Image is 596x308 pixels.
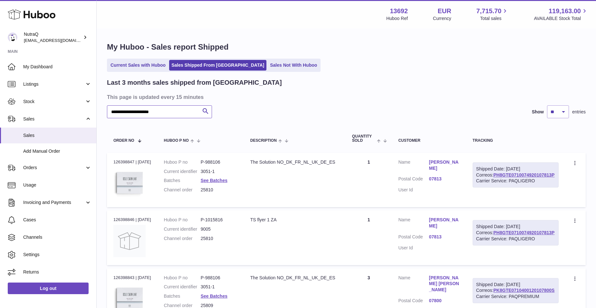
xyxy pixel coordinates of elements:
[201,284,237,290] dd: 3051-1
[473,220,559,245] div: Correos:
[201,168,237,175] dd: 3051-1
[24,31,82,43] div: NutraQ
[476,178,555,184] div: Carrier Service: PAQLIGERO
[476,7,502,15] span: 7,715.70
[476,166,555,172] div: Shipped Date: [DATE]
[164,236,201,242] dt: Channel order
[164,178,201,184] dt: Batches
[23,199,85,206] span: Invoicing and Payments
[23,116,85,122] span: Sales
[164,217,201,223] dt: Huboo P no
[476,294,555,300] div: Carrier Service: PAQPREMIUM
[398,245,429,251] dt: User Id
[480,15,509,22] span: Total sales
[164,293,201,299] dt: Batches
[23,99,85,105] span: Stock
[164,139,189,143] span: Huboo P no
[346,153,392,207] td: 1
[494,230,555,235] a: PH8GTE0710074920107813P
[113,167,146,199] img: 136921728478892.jpg
[429,159,460,171] a: [PERSON_NAME]
[473,139,559,143] div: Tracking
[429,176,460,182] a: 07813
[473,278,559,303] div: Correos:
[429,275,460,293] a: [PERSON_NAME] [PERSON_NAME]
[433,15,451,22] div: Currency
[398,217,429,231] dt: Name
[201,226,237,232] dd: 9005
[201,294,227,299] a: See Batches
[398,159,429,173] dt: Name
[398,275,429,295] dt: Name
[494,288,555,293] a: PK8GTE0710400120107800S
[164,226,201,232] dt: Current identifier
[107,42,586,52] h1: My Huboo - Sales report Shipped
[386,15,408,22] div: Huboo Ref
[23,252,91,258] span: Settings
[23,64,91,70] span: My Dashboard
[23,148,91,154] span: Add Manual Order
[398,139,459,143] div: Customer
[429,217,460,229] a: [PERSON_NAME]
[390,7,408,15] strong: 13692
[23,81,85,87] span: Listings
[201,159,237,165] dd: P-988106
[23,234,91,240] span: Channels
[201,178,227,183] a: See Batches
[164,284,201,290] dt: Current identifier
[113,275,151,281] div: 126398843 | [DATE]
[250,275,339,281] div: The Solution NO_DK_FR_NL_UK_DE_ES
[473,162,559,188] div: Correos:
[437,7,451,15] strong: EUR
[108,60,168,71] a: Current Sales with Huboo
[201,187,237,193] dd: 25810
[429,298,460,304] a: 07800
[268,60,319,71] a: Sales Not With Huboo
[476,282,555,288] div: Shipped Date: [DATE]
[572,109,586,115] span: entries
[23,217,91,223] span: Cases
[201,217,237,223] dd: P-1015816
[476,7,509,22] a: 7,715.70 Total sales
[164,275,201,281] dt: Huboo P no
[113,159,151,165] div: 126398847 | [DATE]
[23,182,91,188] span: Usage
[164,159,201,165] dt: Huboo P no
[8,283,89,294] a: Log out
[549,7,581,15] span: 119,163.00
[23,269,91,275] span: Returns
[23,165,85,171] span: Orders
[494,172,555,178] a: PH8GTE0710074920107813P
[250,159,339,165] div: The Solution NO_DK_FR_NL_UK_DE_ES
[250,217,339,223] div: TS flyer 1 ZA
[201,275,237,281] dd: P-988106
[398,176,429,184] dt: Postal Code
[534,15,588,22] span: AVAILABLE Stock Total
[532,109,544,115] label: Show
[346,210,392,265] td: 1
[398,187,429,193] dt: User Id
[250,139,277,143] span: Description
[8,33,17,42] img: log@nutraq.com
[429,234,460,240] a: 07813
[107,78,282,87] h2: Last 3 months sales shipped from [GEOGRAPHIC_DATA]
[398,234,429,242] dt: Postal Code
[164,187,201,193] dt: Channel order
[476,224,555,230] div: Shipped Date: [DATE]
[113,225,146,257] img: no-photo.jpg
[352,134,375,143] span: Quantity Sold
[113,217,151,223] div: 126398846 | [DATE]
[164,168,201,175] dt: Current identifier
[107,93,584,101] h3: This page is updated every 15 minutes
[24,38,95,43] span: [EMAIL_ADDRESS][DOMAIN_NAME]
[534,7,588,22] a: 119,163.00 AVAILABLE Stock Total
[113,139,134,143] span: Order No
[476,236,555,242] div: Carrier Service: PAQLIGERO
[169,60,266,71] a: Sales Shipped From [GEOGRAPHIC_DATA]
[23,132,91,139] span: Sales
[398,298,429,305] dt: Postal Code
[201,236,237,242] dd: 25810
